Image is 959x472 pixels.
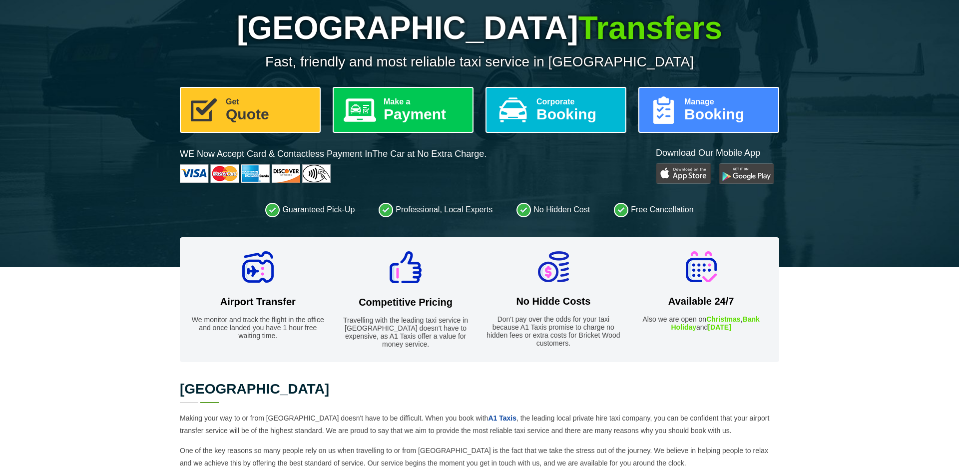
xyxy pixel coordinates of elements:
h2: Available 24/7 [633,296,769,307]
h2: Competitive Pricing [338,297,474,308]
p: We monitor and track the flight in the office and once landed you have 1 hour free waiting time. [190,316,326,340]
p: WE Now Accept Card & Contactless Payment In [180,148,486,160]
p: Don't pay over the odds for your taxi because A1 Taxis promise to charge no hidden fees or extra ... [485,315,622,347]
li: Free Cancellation [614,202,693,217]
p: One of the key reasons so many people rely on us when travelling to or from [GEOGRAPHIC_DATA] is ... [180,445,779,470]
span: Get [226,98,312,106]
strong: Bank Holiday [671,315,759,331]
img: Google Play [719,163,774,184]
img: Play Store [656,163,711,184]
h1: [GEOGRAPHIC_DATA] [180,9,779,46]
span: Manage [684,98,770,106]
strong: Christmas [706,315,740,323]
a: GetQuote [180,87,321,133]
p: Making your way to or from [GEOGRAPHIC_DATA] doesn't have to be difficult. When you book with , t... [180,412,779,437]
a: Make aPayment [333,87,474,133]
a: A1 Taxis [488,414,516,422]
a: ManageBooking [638,87,779,133]
img: No Hidde Costs Icon [538,251,569,282]
p: Travelling with the leading taxi service in [GEOGRAPHIC_DATA] doesn't have to expensive, as A1 Ta... [338,316,474,348]
span: Make a [384,98,465,106]
span: The Car at No Extra Charge. [372,149,486,159]
span: Corporate [536,98,617,106]
p: Download Our Mobile App [656,147,779,159]
h2: [GEOGRAPHIC_DATA] [180,382,779,396]
span: Transfers [578,10,722,46]
img: Cards [180,164,331,183]
li: No Hidden Cost [516,202,590,217]
p: Fast, friendly and most reliable taxi service in [GEOGRAPHIC_DATA] [180,54,779,70]
img: Competitive Pricing Icon [390,251,422,283]
h2: Airport Transfer [190,296,326,308]
li: Guaranteed Pick-Up [265,202,355,217]
p: Also we are open on , and [633,315,769,331]
a: CorporateBooking [485,87,626,133]
h2: No Hidde Costs [485,296,622,307]
img: Available 24/7 Icon [686,251,717,282]
img: Airport Transfer Icon [242,251,274,283]
strong: [DATE] [708,323,731,331]
li: Professional, Local Experts [379,202,492,217]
